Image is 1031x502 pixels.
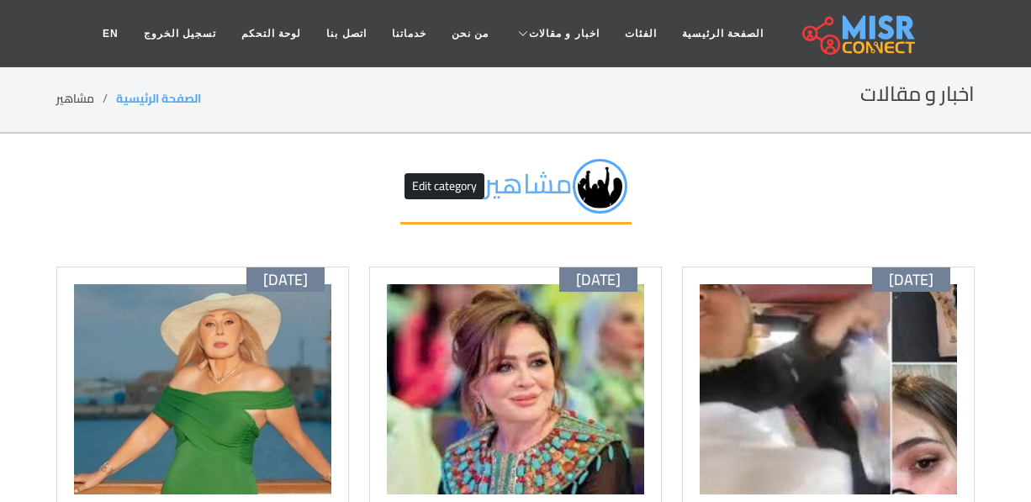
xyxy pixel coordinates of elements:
a: من نحن [439,18,501,50]
a: خدماتنا [379,18,439,50]
a: اخبار و مقالات [501,18,612,50]
button: Edit category [404,173,484,199]
span: [DATE] [889,271,933,289]
a: الفئات [612,18,669,50]
img: التيك توكر الأردنية لي لي رداد تقدم بلاغًا ضد سائقها الخاص بتهمة النصب [700,284,957,494]
span: [DATE] [576,271,621,289]
img: إلهام شاهين تهنئ نجل هاني رمزي بزفافه في حفل فني كبير [387,284,644,494]
span: [DATE] [263,271,308,289]
a: الصفحة الرئيسية [116,87,201,109]
h2: مشاهير [400,159,632,225]
img: ed3xwPSaX5pJLGRUby2P.png [573,159,627,214]
a: اتصل بنا [314,18,378,50]
li: مشاهير [56,90,116,108]
img: main.misr_connect [802,13,915,55]
a: تسجيل الخروج [131,18,229,50]
img: نادية الجندي بإطلالة كاجوال أنيقة بملابس رياضية على إنستجرام [74,284,331,494]
span: اخبار و مقالات [529,26,600,41]
a: الصفحة الرئيسية [669,18,776,50]
a: EN [90,18,131,50]
h2: اخبار و مقالات [860,82,975,107]
a: لوحة التحكم [229,18,314,50]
